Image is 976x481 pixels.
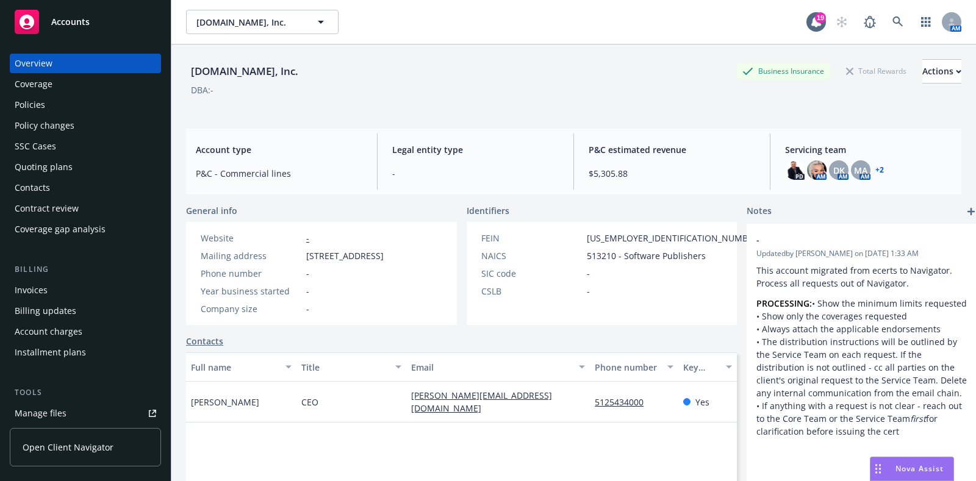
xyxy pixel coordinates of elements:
button: Nova Assist [870,457,954,481]
a: Coverage [10,74,161,94]
div: NAICS [481,249,582,262]
span: - [306,267,309,280]
span: Open Client Navigator [23,441,113,454]
div: Policy changes [15,116,74,135]
div: Actions [922,60,961,83]
span: - [756,233,937,246]
a: Contacts [186,335,223,347]
a: 5125434000 [595,396,653,408]
div: Coverage [15,74,52,94]
a: Contract review [10,199,161,218]
img: photo [785,160,805,180]
span: P&C - Commercial lines [196,167,362,180]
div: Company size [201,302,301,315]
strong: PROCESSING: [756,298,812,309]
button: [DOMAIN_NAME], Inc. [186,10,339,34]
span: $5,305.88 [589,167,755,180]
div: Account charges [15,322,82,341]
div: Billing [10,263,161,276]
span: - [587,285,590,298]
span: [DOMAIN_NAME], Inc. [196,16,302,29]
span: Accounts [51,17,90,27]
span: DK [833,164,845,177]
div: Email [411,361,572,374]
button: Phone number [590,352,678,382]
div: Drag to move [870,457,886,480]
a: Installment plans [10,343,161,362]
div: Tools [10,387,161,399]
div: Phone number [201,267,301,280]
button: Title [296,352,407,382]
a: Accounts [10,5,161,39]
img: photo [807,160,827,180]
em: first [910,413,926,424]
span: Yes [695,396,709,408]
span: Identifiers [467,204,509,217]
div: Installment plans [15,343,86,362]
div: DBA: - [191,84,213,96]
span: Servicing team [785,143,952,156]
span: MA [854,164,867,177]
button: Actions [922,59,961,84]
a: Policy changes [10,116,161,135]
div: SIC code [481,267,582,280]
div: Billing updates [15,301,76,321]
div: Year business started [201,285,301,298]
span: [US_EMPLOYER_IDENTIFICATION_NUMBER] [587,232,761,244]
div: CSLB [481,285,582,298]
div: Coverage gap analysis [15,219,106,239]
div: Contract review [15,199,79,218]
div: Title [301,361,389,374]
div: FEIN [481,232,582,244]
div: Full name [191,361,278,374]
a: Overview [10,54,161,73]
a: Invoices [10,280,161,300]
a: Manage files [10,404,161,423]
div: [DOMAIN_NAME], Inc. [186,63,303,79]
span: Updated by [PERSON_NAME] on [DATE] 1:33 AM [756,248,969,259]
span: - [392,167,559,180]
span: Notes [747,204,772,219]
span: CEO [301,396,318,408]
div: Business Insurance [736,63,830,79]
div: Contacts [15,178,50,198]
a: Search [886,10,910,34]
span: [STREET_ADDRESS] [306,249,384,262]
div: Key contact [683,361,719,374]
a: Report a Bug [858,10,882,34]
button: Key contact [678,352,737,382]
div: Invoices [15,280,48,300]
a: Policies [10,95,161,115]
div: SSC Cases [15,137,56,156]
a: +2 [875,166,884,174]
a: Start snowing [830,10,854,34]
a: Billing updates [10,301,161,321]
span: 513210 - Software Publishers [587,249,706,262]
a: Coverage gap analysis [10,219,161,239]
p: This account migrated from ecerts to Navigator. Process all requests out of Navigator. [756,264,969,290]
span: - [306,285,309,298]
div: Policies [15,95,45,115]
button: Email [406,352,590,382]
div: Total Rewards [840,63,913,79]
p: • Show the minimum limits requested • Show only the coverages requested • Always attach the appli... [756,297,969,438]
button: Full name [186,352,296,382]
span: [PERSON_NAME] [191,396,259,408]
div: Overview [15,54,52,73]
div: Manage files [15,404,66,423]
a: SSC Cases [10,137,161,156]
a: Account charges [10,322,161,341]
a: [PERSON_NAME][EMAIL_ADDRESS][DOMAIN_NAME] [411,390,552,414]
span: - [587,267,590,280]
span: P&C estimated revenue [589,143,755,156]
div: Phone number [595,361,659,374]
a: - [306,232,309,244]
div: Quoting plans [15,157,73,177]
div: Mailing address [201,249,301,262]
a: Contacts [10,178,161,198]
span: Nova Assist [895,463,944,474]
a: Quoting plans [10,157,161,177]
span: Account type [196,143,362,156]
div: 19 [815,12,826,23]
span: - [306,302,309,315]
